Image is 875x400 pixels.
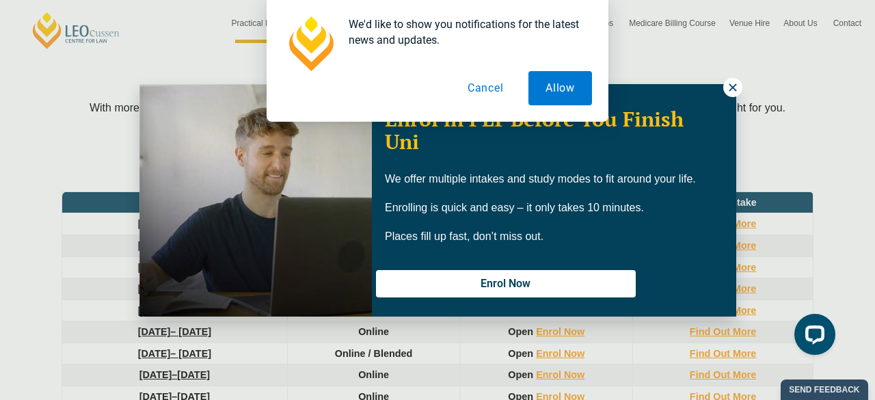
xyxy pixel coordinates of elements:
[338,16,592,48] div: We'd like to show you notifications for the latest news and updates.
[385,202,644,213] span: Enrolling is quick and easy – it only takes 10 minutes.
[139,84,372,317] img: Woman in yellow blouse holding folders looking to the right and smiling
[783,308,841,366] iframe: LiveChat chat widget
[283,16,338,71] img: notification icon
[385,230,543,242] span: Places fill up fast, don’t miss out.
[385,105,684,155] span: Enrol in PLT Before You Finish Uni
[376,270,636,297] button: Enrol Now
[450,71,521,105] button: Cancel
[385,173,696,185] span: We offer multiple intakes and study modes to fit around your life.
[528,71,592,105] button: Allow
